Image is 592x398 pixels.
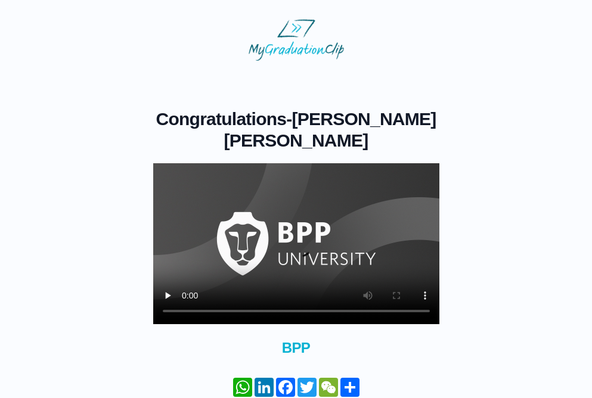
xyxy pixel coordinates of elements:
[275,378,296,397] a: Facebook
[153,338,439,357] span: BPP
[339,378,361,397] a: Share
[232,378,253,397] a: WhatsApp
[318,378,339,397] a: WeChat
[249,19,344,61] img: MyGraduationClip
[253,378,275,397] a: LinkedIn
[296,378,318,397] a: Twitter
[224,109,436,150] span: [PERSON_NAME] [PERSON_NAME]
[153,108,439,151] h1: -
[156,109,287,129] span: Congratulations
